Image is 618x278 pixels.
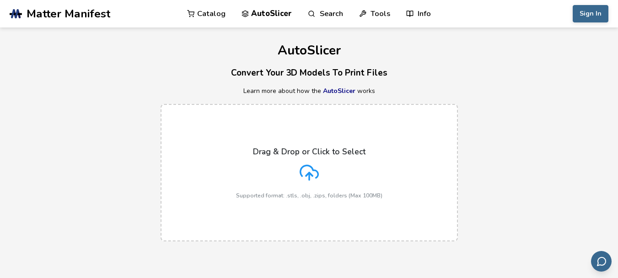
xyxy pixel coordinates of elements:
[253,147,365,156] p: Drag & Drop or Click to Select
[573,5,608,22] button: Sign In
[236,192,382,199] p: Supported format: .stls, .obj, .zips, folders (Max 100MB)
[591,251,612,272] button: Send feedback via email
[27,7,110,20] span: Matter Manifest
[323,87,355,95] a: AutoSlicer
